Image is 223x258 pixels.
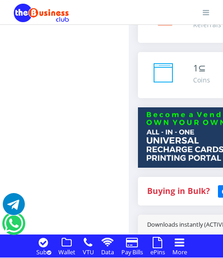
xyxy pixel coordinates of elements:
small: More [172,248,187,256]
img: Logo [14,4,69,22]
small: Wallet [58,248,75,256]
small: ePins [150,248,165,256]
div: Coins [193,75,210,85]
small: Sub [36,248,51,256]
strong: Buying in Bulk? [147,185,210,196]
a: Data [98,246,117,257]
a: Pay Bills [119,246,146,257]
small: VTU [83,248,94,256]
span: 1 [193,62,198,74]
a: Chat for support [4,219,23,235]
a: ePins [148,246,168,257]
a: Chat for support [3,200,25,215]
a: Wallet [56,246,78,257]
div: ⊆ [193,61,210,75]
a: VTU [80,246,97,257]
a: Sub [34,246,54,257]
small: Pay Bills [121,248,143,256]
small: Data [101,248,114,256]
